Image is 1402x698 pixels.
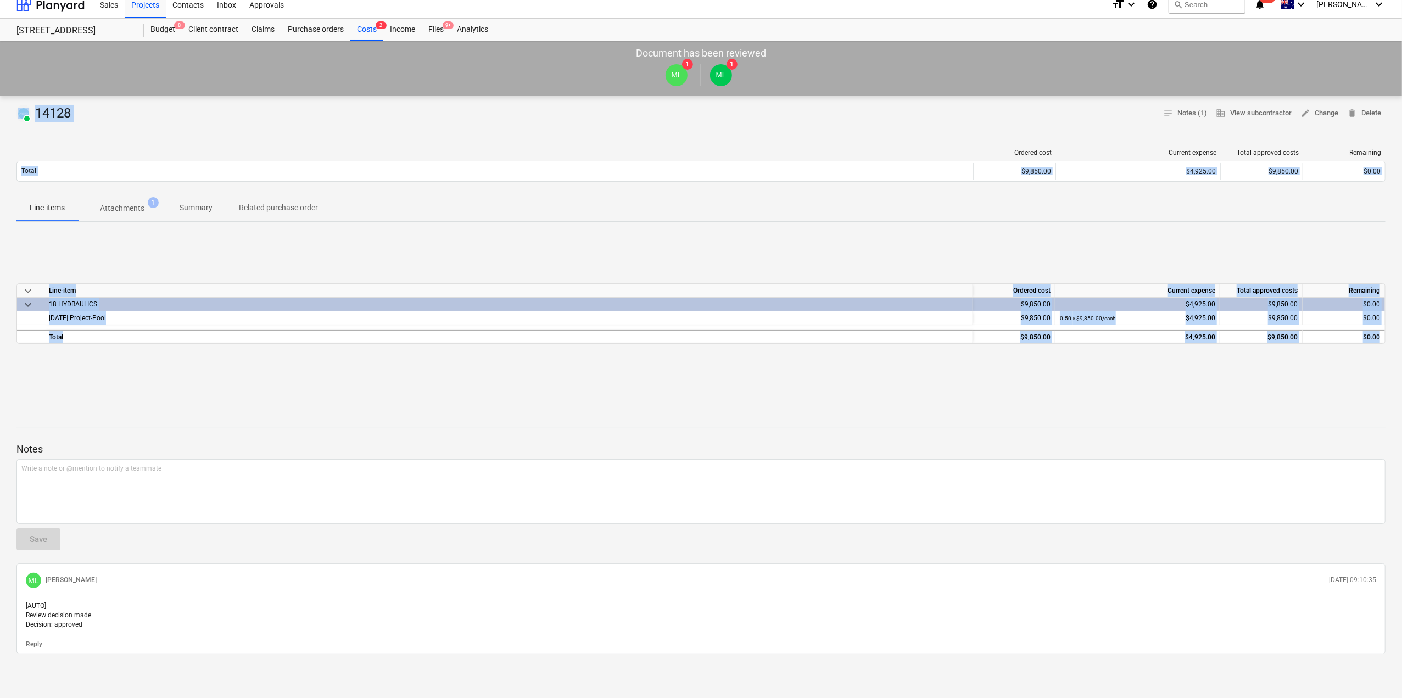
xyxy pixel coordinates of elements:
[174,21,185,29] span: 8
[16,25,131,37] div: [STREET_ADDRESS]
[16,105,31,122] div: Invoice has been synced with Xero and its status is currently PAID
[1060,311,1215,325] div: $4,925.00
[1343,105,1386,122] button: Delete
[1163,107,1207,120] span: Notes (1)
[383,19,422,41] a: Income
[710,64,732,86] div: Matt Lebon
[180,202,213,214] p: Summary
[44,330,973,343] div: Total
[18,108,29,119] img: xero.svg
[1060,167,1216,175] div: $4,925.00
[281,19,350,41] a: Purchase orders
[682,59,693,70] span: 1
[422,19,450,41] a: Files9+
[666,64,688,86] div: Matt Lebon
[450,19,495,41] a: Analytics
[1308,167,1381,175] div: $0.00
[1060,298,1215,311] div: $4,925.00
[1347,645,1402,698] iframe: Chat Widget
[1300,108,1310,118] span: edit
[148,197,159,208] span: 1
[1308,149,1381,157] div: Remaining
[376,21,387,29] span: 2
[16,105,75,122] div: 14128
[1060,315,1116,321] small: 0.50 × $9,850.00 / each
[239,202,318,214] p: Related purchase order
[26,640,42,649] button: Reply
[21,166,36,176] p: Total
[350,19,383,41] a: Costs2
[1225,298,1298,311] div: $9,850.00
[1216,108,1226,118] span: business
[28,576,38,585] span: ML
[973,284,1055,298] div: Ordered cost
[1303,284,1385,298] div: Remaining
[46,576,97,585] p: [PERSON_NAME]
[672,71,682,79] span: ML
[1055,284,1220,298] div: Current expense
[1211,105,1296,122] button: View subcontractor
[716,71,727,79] span: ML
[1225,331,1298,344] div: $9,850.00
[1163,108,1173,118] span: notes
[44,284,973,298] div: Line-item
[350,19,383,41] div: Costs
[49,314,106,322] span: 3-18-03 Project-Pool
[1347,107,1381,120] span: Delete
[1220,284,1303,298] div: Total approved costs
[26,573,41,588] div: Matt Lebon
[978,331,1051,344] div: $9,850.00
[1216,107,1292,120] span: View subcontractor
[30,202,65,214] p: Line-items
[1159,105,1211,122] button: Notes (1)
[245,19,281,41] a: Claims
[16,443,1386,456] p: Notes
[21,298,35,311] span: keyboard_arrow_down
[727,59,738,70] span: 1
[1300,107,1338,120] span: Change
[1225,167,1298,175] div: $9,850.00
[144,19,182,41] a: Budget8
[182,19,245,41] a: Client contract
[26,602,91,628] span: [AUTO] Review decision made Decision: approved
[1225,149,1299,157] div: Total approved costs
[100,203,144,214] p: Attachments
[978,149,1052,157] div: Ordered cost
[1307,298,1380,311] div: $0.00
[21,284,35,298] span: keyboard_arrow_down
[636,47,766,60] p: Document has been reviewed
[144,19,182,41] div: Budget
[1060,149,1216,157] div: Current expense
[978,311,1051,325] div: $9,850.00
[1307,311,1380,325] div: $0.00
[422,19,450,41] div: Files
[1225,311,1298,325] div: $9,850.00
[49,298,968,311] div: 18 HYDRAULICS
[1329,576,1376,585] p: [DATE] 09:10:35
[443,21,454,29] span: 9+
[1307,331,1380,344] div: $0.00
[1347,108,1357,118] span: delete
[1060,331,1215,344] div: $4,925.00
[978,167,1051,175] div: $9,850.00
[1296,105,1343,122] button: Change
[978,298,1051,311] div: $9,850.00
